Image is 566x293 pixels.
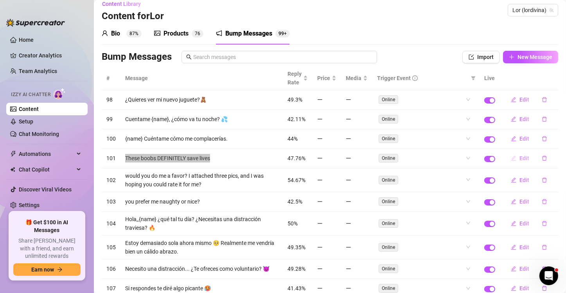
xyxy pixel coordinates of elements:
[57,267,63,272] span: arrow-right
[511,266,516,272] span: edit
[542,199,547,204] span: delete
[512,4,553,16] span: Lor (lordivina)
[193,53,372,61] input: Search messages
[346,266,351,272] span: minus
[287,220,298,227] span: 50%
[102,192,120,212] td: 103
[346,74,361,82] span: Media
[505,113,535,125] button: Edit
[462,51,500,63] button: Import
[341,66,372,90] th: Media
[54,88,66,99] img: AI Chatter
[519,177,529,183] span: Edit
[535,263,553,275] button: delete
[120,212,283,236] td: Hola,,{name} ¿qué tal tu día? ¿Necesitas una distracción traviesa? 🔥
[379,115,398,123] span: Online
[542,221,547,226] span: delete
[535,152,553,164] button: delete
[519,285,529,291] span: Edit
[549,8,554,13] span: team
[469,72,477,84] span: filter
[120,168,283,192] td: would you do me a favor? I attached three pics, and I was hoping you could rate it for me?
[102,149,120,168] td: 101
[505,263,535,275] button: Edit
[379,243,398,252] span: Online
[346,136,351,141] span: minus
[519,220,529,227] span: Edit
[216,30,222,36] span: notification
[505,217,535,230] button: Edit
[120,236,283,259] td: Estoy demasiado sola ahora mismo 🥺 Realmente me vendría bien un cálido abrazo.
[535,195,553,208] button: delete
[102,10,164,23] h3: Content for Lor
[346,199,351,204] span: minus
[519,116,529,122] span: Edit
[186,54,192,60] span: search
[19,118,33,125] a: Setup
[102,259,120,279] td: 106
[379,176,398,184] span: Online
[511,155,516,161] span: edit
[287,244,305,250] span: 49.35%
[6,19,65,27] img: logo-BBDzfeDw.svg
[102,110,120,129] td: 99
[164,29,189,38] div: Products
[317,221,323,226] span: minus
[519,266,529,272] span: Edit
[511,221,516,226] span: edit
[517,54,552,60] span: New Message
[379,284,398,293] span: Online
[287,285,305,291] span: 41.43%
[102,236,120,259] td: 105
[317,199,323,204] span: minus
[154,30,160,36] span: picture
[10,167,15,172] img: Chat Copilot
[102,66,120,90] th: #
[317,116,323,122] span: minus
[120,110,283,129] td: Cuentame {name}, ¿cómo va tu noche? 💦
[111,29,120,38] div: Bio
[539,266,558,285] iframe: Intercom live chat
[505,195,535,208] button: Edit
[511,245,516,250] span: edit
[542,177,547,183] span: delete
[120,149,283,168] td: These boobs DEFINITELY save lives
[379,197,398,206] span: Online
[225,29,272,38] div: Bump Messages
[102,90,120,110] td: 98
[283,66,313,90] th: Reply Rate
[542,97,547,102] span: delete
[317,155,323,161] span: minus
[346,97,351,102] span: minus
[346,286,351,291] span: minus
[102,30,108,36] span: user
[198,31,200,36] span: 6
[120,90,283,110] td: ¿Quieres ver mi nuevo juguete?🧸
[11,91,50,98] span: Izzy AI Chatter
[13,237,81,260] span: Share [PERSON_NAME] with a friend, and earn unlimited rewards
[19,186,72,193] a: Discover Viral Videos
[287,155,305,161] span: 47.76%
[542,155,547,161] span: delete
[542,136,547,141] span: delete
[10,151,16,157] span: thunderbolt
[377,74,411,82] span: Trigger Event
[511,97,516,102] span: edit
[287,96,302,103] span: 49.3%
[317,136,323,141] span: minus
[505,152,535,164] button: Edit
[542,116,547,122] span: delete
[102,51,172,63] h3: Bump Messages
[505,93,535,106] button: Edit
[379,95,398,104] span: Online
[120,192,283,212] td: you prefer me naughty or nice?
[102,129,120,149] td: 100
[287,116,305,122] span: 42.11%
[317,286,323,291] span: minus
[505,241,535,254] button: Edit
[317,266,323,272] span: minus
[477,54,494,60] span: Import
[535,113,553,125] button: delete
[509,54,514,60] span: plus
[19,68,57,74] a: Team Analytics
